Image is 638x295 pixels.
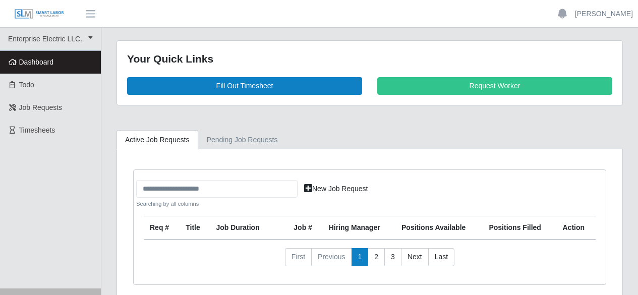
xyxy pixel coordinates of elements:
[136,200,298,208] small: Searching by all columns
[144,216,180,240] th: Req #
[395,216,483,240] th: Positions Available
[19,81,34,89] span: Todo
[377,77,612,95] a: Request Worker
[352,248,369,266] a: 1
[287,216,322,240] th: Job #
[384,248,401,266] a: 3
[210,216,273,240] th: Job Duration
[180,216,210,240] th: Title
[483,216,556,240] th: Positions Filled
[127,77,362,95] a: Fill Out Timesheet
[298,180,375,198] a: New Job Request
[401,248,429,266] a: Next
[19,126,55,134] span: Timesheets
[428,248,454,266] a: Last
[557,216,596,240] th: Action
[19,103,63,111] span: Job Requests
[323,216,395,240] th: Hiring Manager
[144,248,596,274] nav: pagination
[19,58,54,66] span: Dashboard
[575,9,633,19] a: [PERSON_NAME]
[127,51,612,67] div: Your Quick Links
[117,130,198,150] a: Active Job Requests
[368,248,385,266] a: 2
[14,9,65,20] img: SLM Logo
[198,130,286,150] a: Pending Job Requests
